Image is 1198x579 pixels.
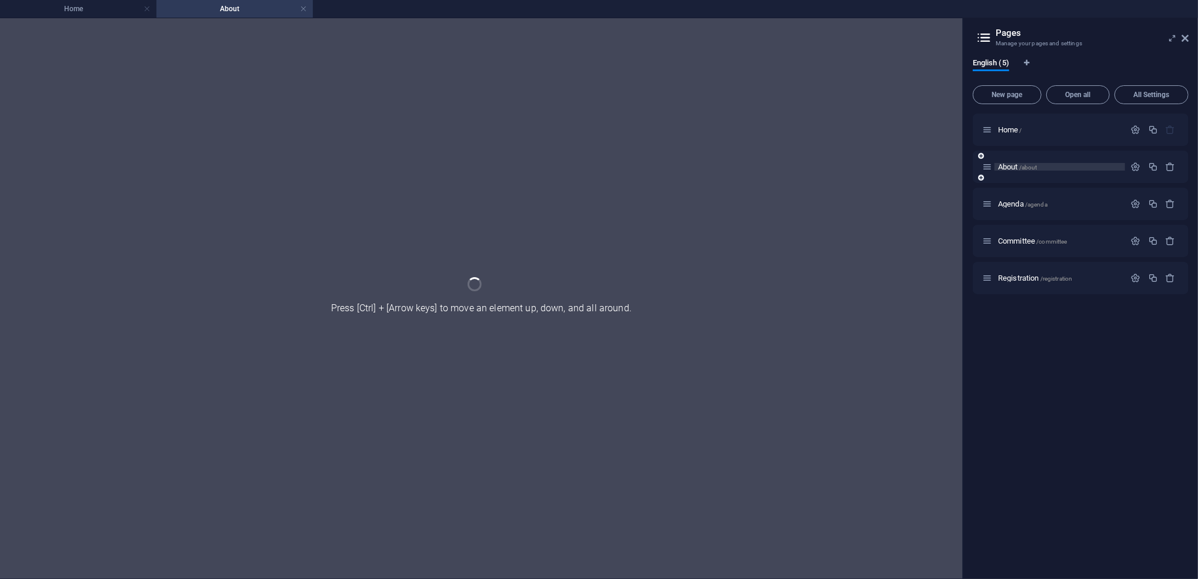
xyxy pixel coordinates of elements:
h2: Pages [996,28,1189,38]
span: Open all [1052,91,1104,98]
div: Duplicate [1148,273,1158,283]
div: Home/ [995,126,1125,134]
button: All Settings [1114,85,1189,104]
span: New page [978,91,1036,98]
h4: About [156,2,313,15]
button: New page [973,85,1042,104]
div: Remove [1166,199,1176,209]
span: All Settings [1120,91,1183,98]
div: The startpage cannot be deleted [1166,125,1176,135]
div: Settings [1131,162,1141,172]
span: /agenda [1025,201,1047,208]
div: Remove [1166,273,1176,283]
div: Agenda/agenda [995,200,1125,208]
div: About/about [995,163,1125,171]
div: Registration/registration [995,274,1125,282]
div: Duplicate [1148,125,1158,135]
span: Click to open page [998,125,1022,134]
div: Duplicate [1148,236,1158,246]
h3: Manage your pages and settings [996,38,1165,49]
div: Settings [1131,199,1141,209]
span: Click to open page [998,237,1067,245]
div: Settings [1131,273,1141,283]
div: Settings [1131,236,1141,246]
span: Click to open page [998,199,1047,208]
span: /about [1019,164,1037,171]
span: / [1020,127,1022,134]
div: Committee/committee [995,237,1125,245]
span: /registration [1040,275,1073,282]
span: Click to open page [998,274,1072,282]
span: /committee [1036,238,1067,245]
div: Duplicate [1148,162,1158,172]
button: Open all [1046,85,1110,104]
span: English (5) [973,56,1009,72]
div: Remove [1166,162,1176,172]
span: Click to open page [998,162,1037,171]
div: Settings [1131,125,1141,135]
div: Remove [1166,236,1176,246]
div: Language Tabs [973,58,1189,81]
div: Duplicate [1148,199,1158,209]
